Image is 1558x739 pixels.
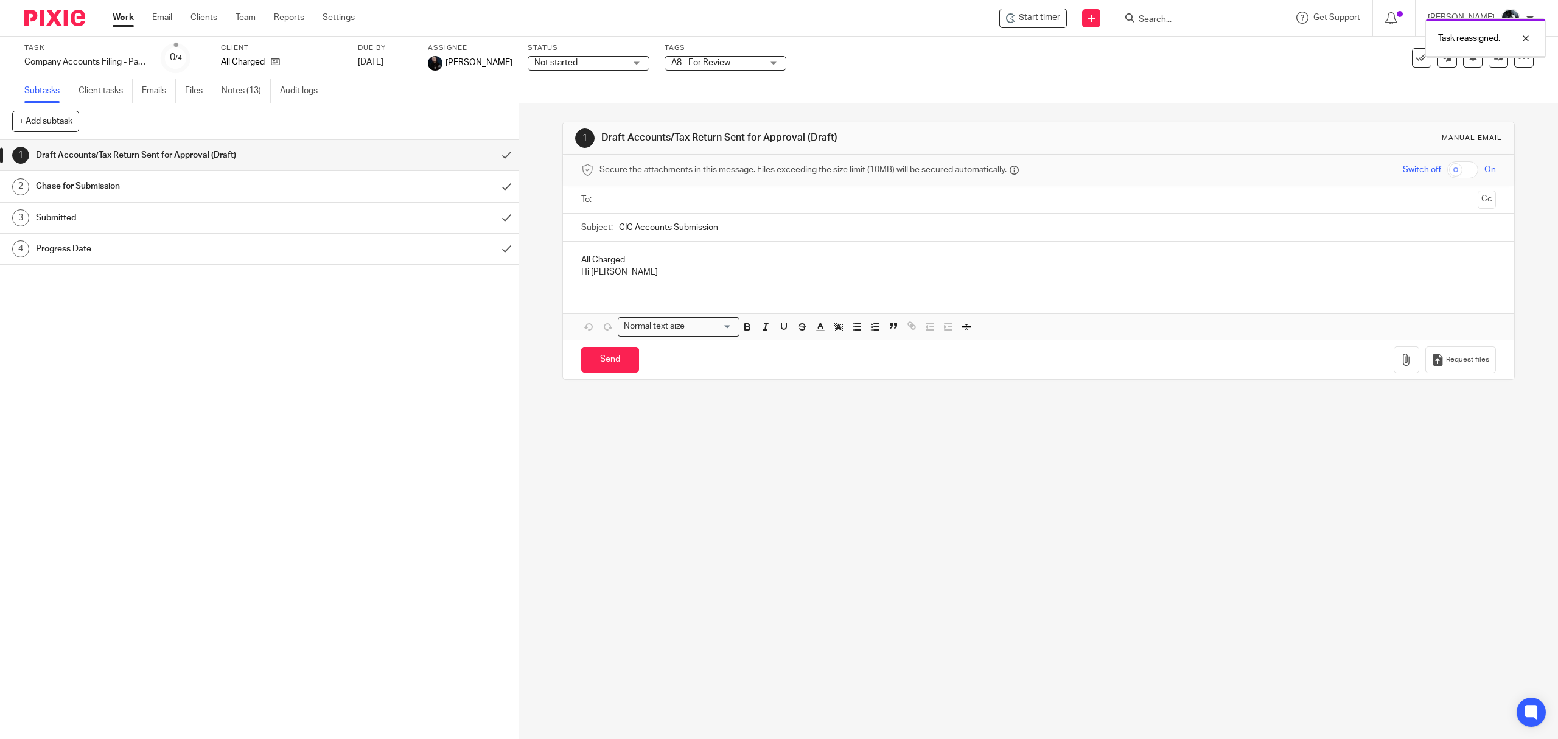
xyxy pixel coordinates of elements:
div: 3 [12,209,29,226]
a: Settings [323,12,355,24]
h1: Progress Date [36,240,333,258]
a: Emails [142,79,176,103]
div: 4 [12,240,29,257]
span: On [1484,164,1496,176]
a: Files [185,79,212,103]
label: Status [528,43,649,53]
a: Team [236,12,256,24]
small: /4 [175,55,182,61]
span: [PERSON_NAME] [445,57,512,69]
label: Tags [665,43,786,53]
img: Pixie [24,10,85,26]
span: [DATE] [358,58,383,66]
button: Request files [1425,346,1496,374]
button: Cc [1478,191,1496,209]
span: Not started [534,58,578,67]
h1: Draft Accounts/Tax Return Sent for Approval (Draft) [601,131,1064,144]
input: Search for option [688,320,732,333]
button: + Add subtask [12,111,79,131]
input: Send [581,347,639,373]
span: Normal text size [621,320,687,333]
label: Assignee [428,43,512,53]
label: Client [221,43,343,53]
a: Subtasks [24,79,69,103]
div: Search for option [618,317,739,336]
a: Email [152,12,172,24]
div: 2 [12,178,29,195]
span: Request files [1446,355,1489,365]
div: 0 [170,51,182,65]
h1: Submitted [36,209,333,227]
a: Audit logs [280,79,327,103]
div: Company Accounts Filing - Partnership [24,56,146,68]
p: Task reassigned. [1438,32,1500,44]
label: Due by [358,43,413,53]
span: Switch off [1403,164,1441,176]
div: All Charged - Company Accounts Filing - Partnership [999,9,1067,28]
div: Manual email [1442,133,1502,143]
a: Client tasks [79,79,133,103]
div: 1 [12,147,29,164]
span: A8 - For Review [671,58,730,67]
p: All Charged [581,254,1495,266]
label: To: [581,194,595,206]
p: Hi [PERSON_NAME] [581,266,1495,278]
a: Work [113,12,134,24]
label: Subject: [581,222,613,234]
a: Clients [190,12,217,24]
img: 1000002122.jpg [1501,9,1520,28]
img: Headshots%20accounting4everything_Poppy%20Jakes%20Photography-2203.jpg [428,56,442,71]
div: 1 [575,128,595,148]
a: Reports [274,12,304,24]
h1: Draft Accounts/Tax Return Sent for Approval (Draft) [36,146,333,164]
p: All Charged [221,56,265,68]
h1: Chase for Submission [36,177,333,195]
label: Task [24,43,146,53]
span: Secure the attachments in this message. Files exceeding the size limit (10MB) will be secured aut... [599,164,1007,176]
a: Notes (13) [222,79,271,103]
